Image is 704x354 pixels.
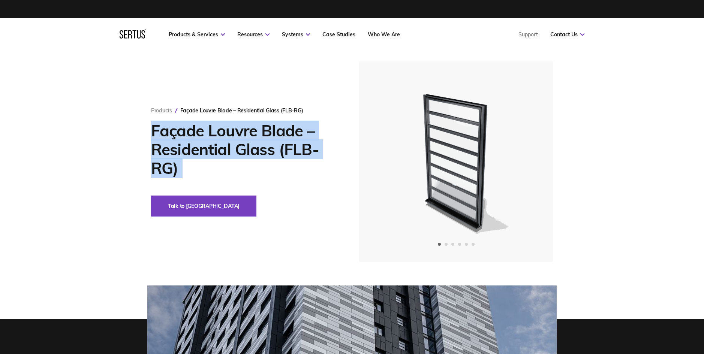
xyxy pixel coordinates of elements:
[550,31,584,38] a: Contact Us
[151,107,172,114] a: Products
[151,196,256,217] button: Talk to [GEOGRAPHIC_DATA]
[282,31,310,38] a: Systems
[368,31,400,38] a: Who We Are
[518,31,538,38] a: Support
[322,31,355,38] a: Case Studies
[169,31,225,38] a: Products & Services
[151,121,337,178] h1: Façade Louvre Blade – Residential Glass (FLB-RG)
[445,243,448,246] span: Go to slide 2
[237,31,270,38] a: Resources
[569,267,704,354] iframe: Chat Widget
[458,243,461,246] span: Go to slide 4
[451,243,454,246] span: Go to slide 3
[472,243,475,246] span: Go to slide 6
[465,243,468,246] span: Go to slide 5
